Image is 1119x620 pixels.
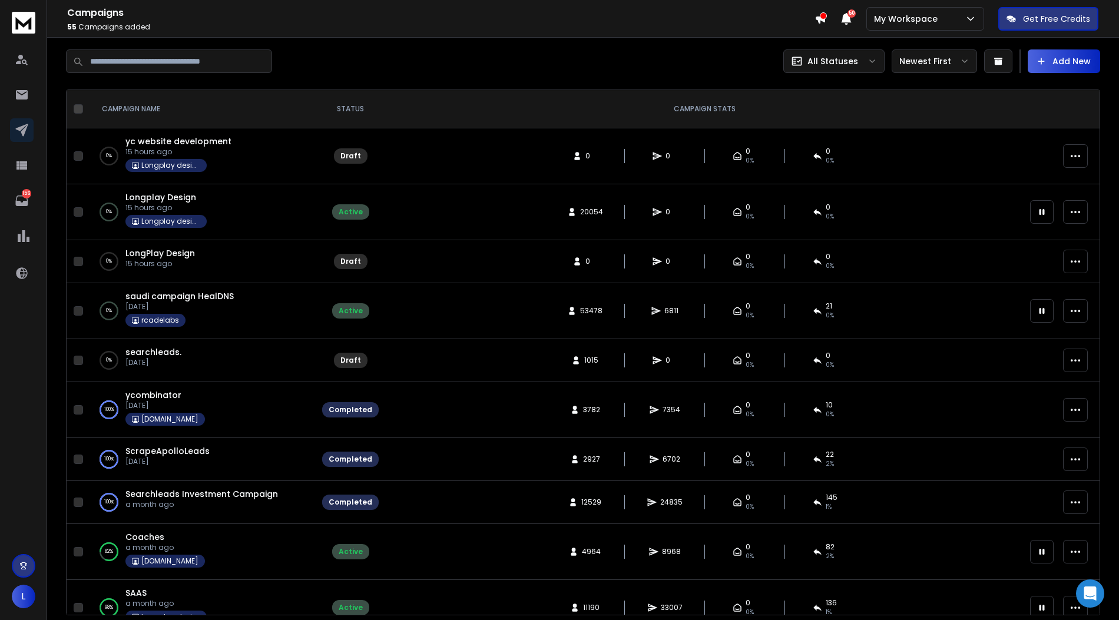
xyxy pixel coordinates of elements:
span: 6811 [664,306,678,316]
p: Longplay design [141,217,200,226]
div: Draft [340,356,361,365]
div: Completed [329,455,372,464]
span: 0 [826,252,830,261]
p: 15 hours ago [125,203,207,213]
span: 82 [826,542,835,552]
span: 0 [746,598,750,608]
a: LongPlay Design [125,247,195,259]
p: 0 % [106,256,112,267]
button: L [12,585,35,608]
p: [DATE] [125,358,181,367]
div: Open Intercom Messenger [1076,579,1104,608]
div: Draft [340,257,361,266]
span: 0% [746,311,754,320]
div: Completed [329,498,372,507]
span: 0% [746,156,754,165]
span: 50 [847,9,856,18]
th: STATUS [315,90,386,128]
a: Searchleads Investment Campaign [125,488,278,500]
p: rcadelabs [141,316,179,325]
p: 0 % [106,206,112,218]
span: 0 % [826,311,834,320]
span: 0 [746,493,750,502]
span: 22 [826,450,834,459]
a: saudi campaign HealDNS [125,290,234,302]
p: a month ago [125,599,207,608]
span: Longplay Design [125,191,196,203]
span: 1 % [826,608,832,617]
div: Completed [329,405,372,415]
span: 2927 [583,455,600,464]
span: 0 [746,252,750,261]
p: a month ago [125,543,205,552]
p: [DATE] [125,457,210,466]
h1: Campaigns [67,6,815,20]
a: yc website development [125,135,231,147]
span: 0 [746,301,750,311]
span: 0% [746,360,754,370]
button: Newest First [892,49,977,73]
span: 0% [826,360,834,370]
td: 0%Longplay Design15 hours agoLongplay design [88,184,315,240]
span: 0 [666,151,677,161]
span: 0% [746,212,754,221]
span: 0% [746,410,754,419]
span: 0 [826,351,830,360]
span: 0 [826,203,830,212]
span: 3782 [583,405,600,415]
span: 0% [826,156,834,165]
a: ycombinator [125,389,181,401]
span: 0% [746,552,754,561]
th: CAMPAIGN STATS [386,90,1023,128]
p: [DATE] [125,302,234,311]
p: All Statuses [807,55,858,67]
td: 0%yc website development15 hours agoLongplay design [88,128,315,184]
td: 82%Coachesa month ago[DOMAIN_NAME] [88,524,315,580]
p: My Workspace [874,13,942,25]
span: 0% [826,261,834,271]
p: 0 % [106,305,112,317]
span: 0 [746,450,750,459]
span: 20054 [580,207,603,217]
span: 0 [585,257,597,266]
p: 15 hours ago [125,259,195,268]
span: 0 [666,207,677,217]
span: 136 [826,598,837,608]
span: 0 [746,351,750,360]
div: Active [339,547,363,556]
p: 100 % [104,496,114,508]
span: 0 [826,147,830,156]
span: 55 [67,22,77,32]
div: Draft [340,151,361,161]
a: 156 [10,189,34,213]
p: 0 % [106,354,112,366]
td: 100%ScrapeApolloLeads[DATE] [88,438,315,481]
a: ScrapeApolloLeads [125,445,210,457]
td: 0%saudi campaign HealDNS[DATE]rcadelabs [88,283,315,339]
p: [DATE] [125,401,205,410]
p: 0 % [106,150,112,162]
span: 11190 [583,603,600,612]
div: Active [339,306,363,316]
span: 0% [746,459,754,469]
a: SAAS [125,587,147,599]
span: 0 [746,542,750,552]
span: 0 [666,356,677,365]
span: 145 [826,493,837,502]
span: 2 % [826,459,834,469]
span: 0 [746,147,750,156]
p: 82 % [105,546,113,558]
p: Longplay design [141,161,200,170]
span: 0 [746,203,750,212]
img: logo [12,12,35,34]
span: 0% [746,502,754,512]
p: 100 % [104,404,114,416]
a: Coaches [125,531,164,543]
span: searchleads. [125,346,181,358]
